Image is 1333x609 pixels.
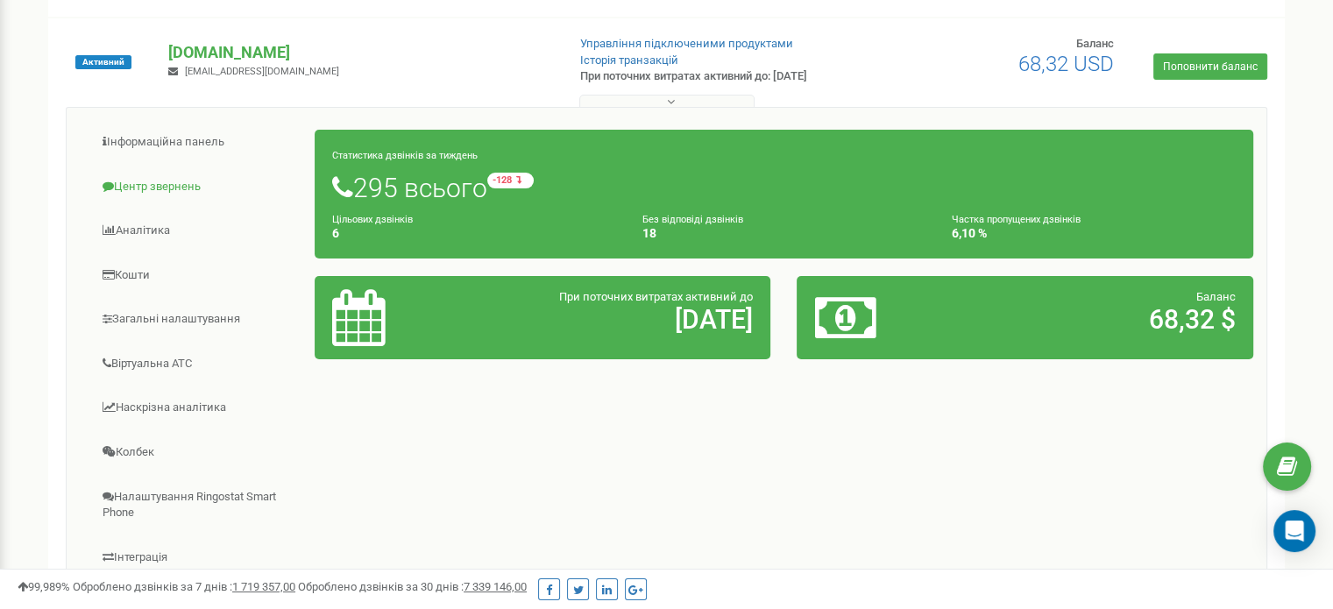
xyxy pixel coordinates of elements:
[580,37,793,50] a: Управління підключеними продуктами
[580,68,861,85] p: При поточних витратах активний до: [DATE]
[1273,510,1315,552] div: Open Intercom Messenger
[232,580,295,593] u: 1 719 357,00
[80,209,316,252] a: Аналiтика
[80,254,316,297] a: Кошти
[298,580,527,593] span: Оброблено дзвінків за 30 днів :
[1018,52,1114,76] span: 68,32 USD
[481,305,753,334] h2: [DATE]
[80,121,316,164] a: Інформаційна панель
[487,173,534,188] small: -128
[332,173,1236,202] h1: 295 всього
[559,290,753,303] span: При поточних витратах активний до
[1153,53,1267,80] a: Поповнити баланс
[332,150,478,161] small: Статистика дзвінків за тиждень
[185,66,339,77] span: [EMAIL_ADDRESS][DOMAIN_NAME]
[332,227,616,240] h4: 6
[168,41,551,64] p: [DOMAIN_NAME]
[952,227,1236,240] h4: 6,10 %
[80,431,316,474] a: Колбек
[580,53,678,67] a: Історія транзакцій
[80,386,316,429] a: Наскрізна аналітика
[1196,290,1236,303] span: Баланс
[75,55,131,69] span: Активний
[642,214,743,225] small: Без відповіді дзвінків
[332,214,413,225] small: Цільових дзвінків
[80,536,316,579] a: Інтеграція
[73,580,295,593] span: Оброблено дзвінків за 7 днів :
[952,214,1081,225] small: Частка пропущених дзвінків
[642,227,926,240] h4: 18
[80,166,316,209] a: Центр звернень
[80,298,316,341] a: Загальні налаштування
[80,476,316,535] a: Налаштування Ringostat Smart Phone
[18,580,70,593] span: 99,989%
[964,305,1236,334] h2: 68,32 $
[1076,37,1114,50] span: Баланс
[80,343,316,386] a: Віртуальна АТС
[464,580,527,593] u: 7 339 146,00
